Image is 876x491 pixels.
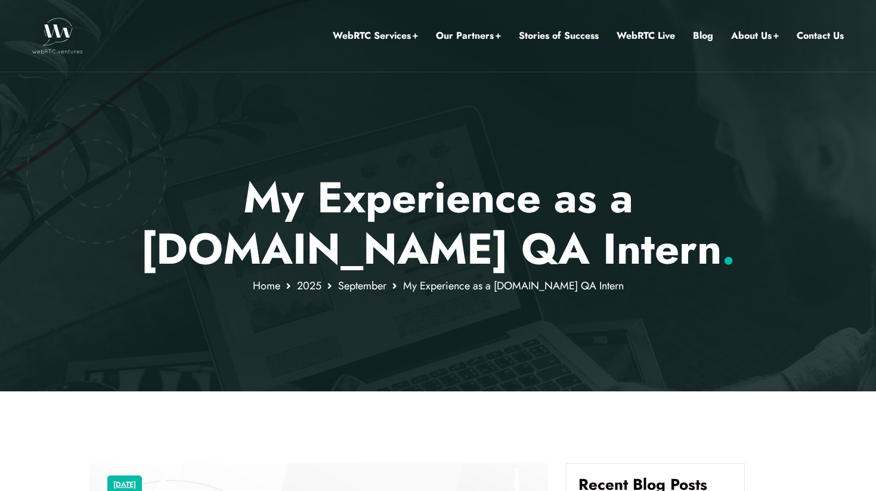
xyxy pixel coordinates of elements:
span: . [722,218,735,280]
span: My Experience as a [DOMAIN_NAME] QA Intern [403,278,624,294]
a: Stories of Success [519,28,599,44]
a: About Us [731,28,779,44]
p: My Experience as a [DOMAIN_NAME] QA Intern [89,172,787,275]
a: WebRTC Services [333,28,418,44]
img: WebRTC.ventures [32,18,83,54]
a: Blog [693,28,713,44]
a: Contact Us [797,28,844,44]
a: Home [253,278,280,294]
a: September [338,278,386,294]
a: Our Partners [436,28,501,44]
a: 2025 [297,278,321,294]
a: WebRTC Live [617,28,675,44]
